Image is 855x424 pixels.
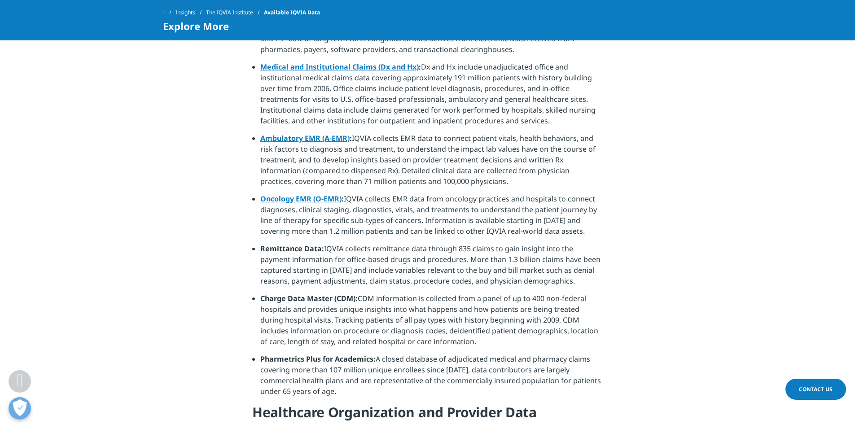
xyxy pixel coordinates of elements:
strong: Remittance Data: [260,244,324,254]
li: A closed database of adjudicated medical and pharmacy claims covering more than 107 million uniqu... [260,354,603,403]
span: Explore More [163,21,229,31]
button: Open Preferences [9,397,31,420]
a: The IQVIA Institute [206,4,264,21]
strong: Charge Data Master (CDM): [260,293,358,303]
li: IQVIA collects EMR data to connect patient vitals, health behaviors, and risk factors to diagnosi... [260,133,603,193]
li: CDM information is collected from a panel of up to 400 non-federal hospitals and provides unique ... [260,293,603,354]
a: Contact Us [785,379,846,400]
span: Contact Us [799,385,833,393]
strong: : [260,194,344,204]
strong: : [260,133,352,143]
a: Oncology EMR (O-EMR) [260,194,342,204]
span: Available IQVIA Data [264,4,320,21]
li: Dx and Hx include unadjudicated office and institutional medical claims data covering approximate... [260,61,603,133]
strong: : [260,62,421,72]
a: Medical and Institutional Claims (Dx and Hx) [260,62,419,72]
li: IQVIA collects remittance data through 835 claims to gain insight into the payment information fo... [260,243,603,293]
a: Ambulatory EMR (A-EMR) [260,133,350,143]
a: Insights [175,4,206,21]
strong: Pharmetrics Plus for Academics: [260,354,376,364]
li: IQVIA collects EMR data from oncology practices and hospitals to connect diagnoses, clinical stag... [260,193,603,243]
